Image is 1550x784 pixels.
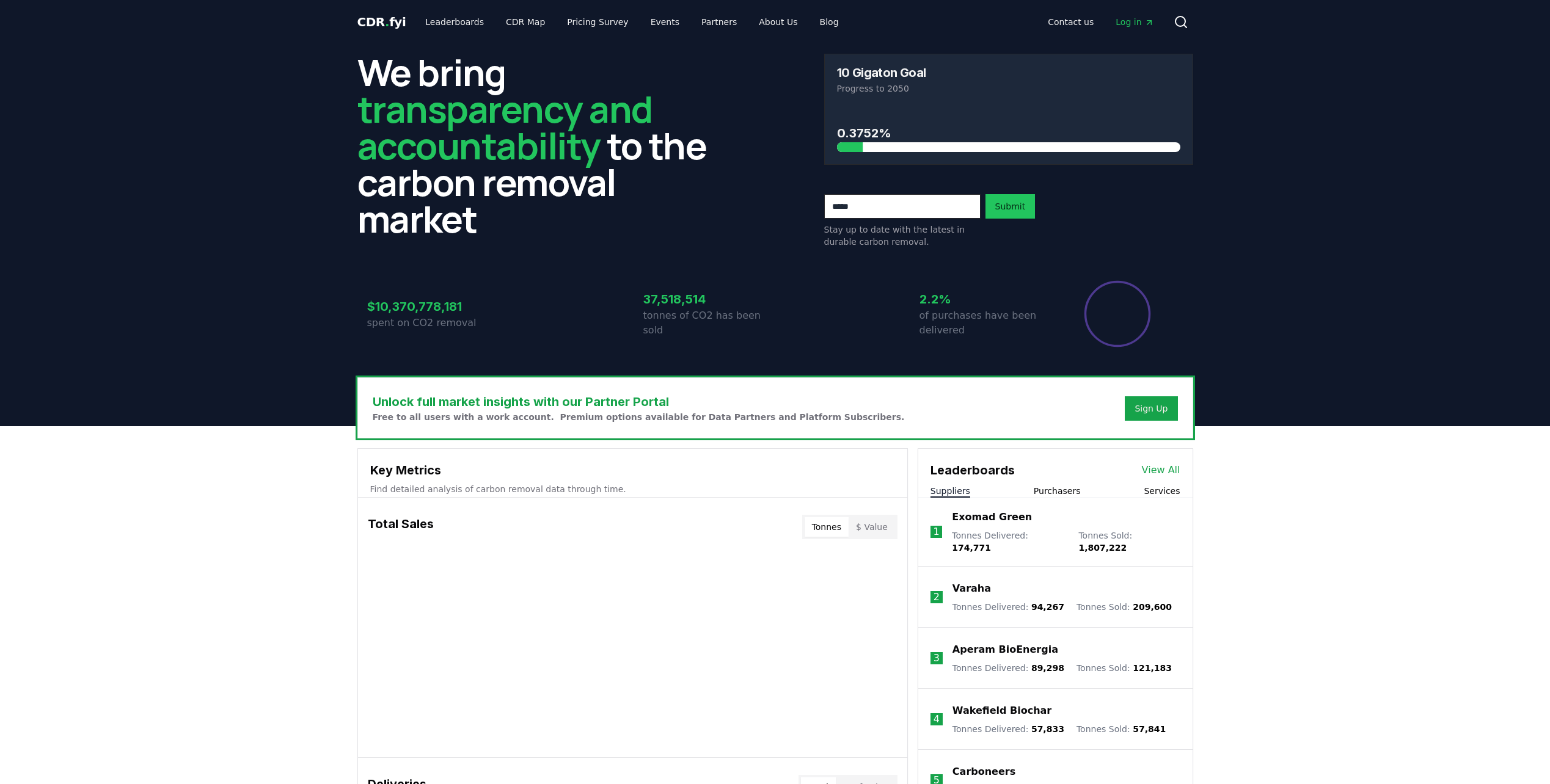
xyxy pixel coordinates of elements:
button: Tonnes [805,517,849,537]
a: Partners [692,11,747,33]
a: Pricing Survey [557,11,638,33]
button: Suppliers [930,485,970,497]
a: Exomad Green [952,510,1032,524]
p: Tonnes Delivered : [952,601,1064,613]
span: 209,600 [1133,602,1172,612]
p: Tonnes Delivered : [952,662,1064,674]
h3: Total Sales [368,515,434,539]
span: 94,267 [1031,602,1064,612]
span: 89,298 [1031,663,1064,673]
p: 2 [934,590,940,604]
p: Tonnes Sold : [1077,601,1172,613]
p: 1 [933,524,939,539]
p: Tonnes Delivered : [952,723,1064,735]
a: Log in [1106,11,1163,33]
a: CDR.fyi [357,13,406,31]
button: $ Value [849,517,895,537]
span: 57,833 [1031,724,1064,734]
a: CDR Map [496,11,555,33]
a: Events [641,11,689,33]
p: 4 [934,712,940,727]
h3: Unlock full market insights with our Partner Portal [373,393,905,411]
a: Contact us [1038,11,1103,33]
span: 121,183 [1133,663,1172,673]
p: Stay up to date with the latest in durable carbon removal. [824,223,981,248]
p: Progress to 2050 [837,82,1180,95]
h3: Key Metrics [370,461,895,479]
h3: $10,370,778,181 [367,297,499,316]
span: 57,841 [1133,724,1166,734]
a: Wakefield Biochar [952,703,1051,718]
h3: 0.3752% [837,124,1180,142]
a: Varaha [952,581,991,596]
button: Sign Up [1125,396,1177,421]
a: View All [1142,463,1180,477]
p: Free to all users with a work account. Premium options available for Data Partners and Platform S... [373,411,905,423]
nav: Main [415,11,848,33]
span: CDR fyi [357,15,406,29]
p: Tonnes Sold : [1077,723,1166,735]
h3: Leaderboards [930,461,1015,479]
span: 174,771 [952,543,991,553]
span: . [385,15,389,29]
button: Services [1144,485,1180,497]
p: Tonnes Sold : [1078,529,1180,554]
a: Leaderboards [415,11,494,33]
p: Find detailed analysis of carbon removal data through time. [370,483,895,495]
div: Percentage of sales delivered [1083,280,1152,348]
p: spent on CO2 removal [367,316,499,330]
a: Sign Up [1135,402,1168,415]
p: tonnes of CO2 has been sold [643,308,775,338]
h3: 37,518,514 [643,290,775,308]
h3: 2.2% [919,290,1051,308]
p: 3 [934,651,940,666]
span: Log in [1116,16,1153,28]
h3: 10 Gigaton Goal [837,67,926,79]
p: Tonnes Sold : [1077,662,1172,674]
a: Aperam BioEnergia [952,642,1058,657]
button: Purchasers [1034,485,1081,497]
h2: We bring to the carbon removal market [357,54,726,237]
a: About Us [749,11,807,33]
button: Submit [985,194,1036,219]
span: 1,807,222 [1078,543,1127,553]
p: Tonnes Delivered : [952,529,1066,554]
nav: Main [1038,11,1163,33]
a: Carboneers [952,764,1015,779]
span: transparency and accountability [357,84,653,170]
p: of purchases have been delivered [919,308,1051,338]
a: Blog [810,11,849,33]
